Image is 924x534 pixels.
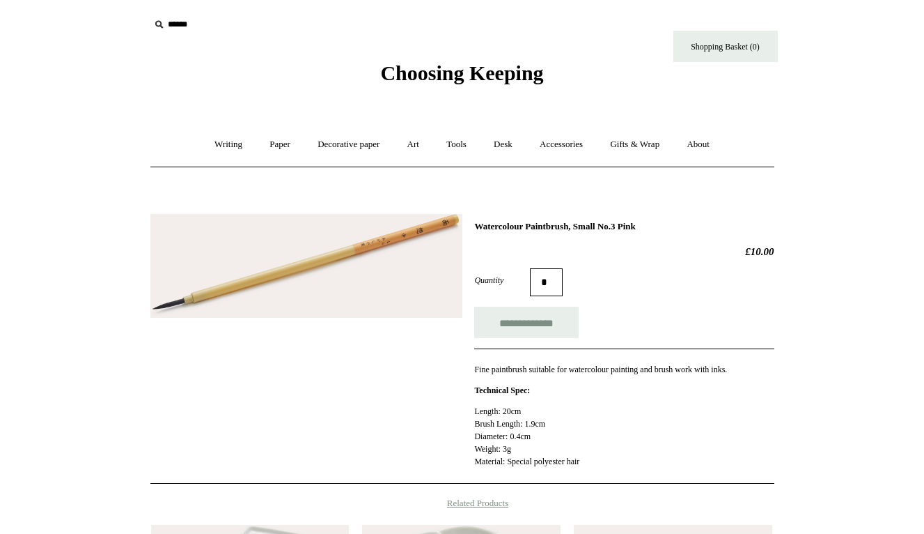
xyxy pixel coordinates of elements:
[474,405,774,468] p: Length: 20cm Brush Length: 1.9cm Diameter: 0.4cm Weight: 3g Material: Special polyester hair
[395,126,432,163] a: Art
[474,386,530,395] strong: Technical Spec:
[474,363,774,376] p: Fine paintbrush suitable for watercolour painting and brush work with inks.
[380,61,543,84] span: Choosing Keeping
[527,126,595,163] a: Accessories
[673,31,778,62] a: Shopping Basket (0)
[674,126,722,163] a: About
[150,214,462,319] img: Watercolour Paintbrush, Small No.3 Pink
[597,126,672,163] a: Gifts & Wrap
[380,73,543,82] a: Choosing Keeping
[481,126,525,163] a: Desk
[474,221,774,232] h1: Watercolour Paintbrush, Small No.3 Pink
[434,126,479,163] a: Tools
[257,126,303,163] a: Paper
[474,274,530,287] label: Quantity
[305,126,392,163] a: Decorative paper
[474,245,774,258] h2: £10.00
[202,126,255,163] a: Writing
[114,498,811,509] h4: Related Products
